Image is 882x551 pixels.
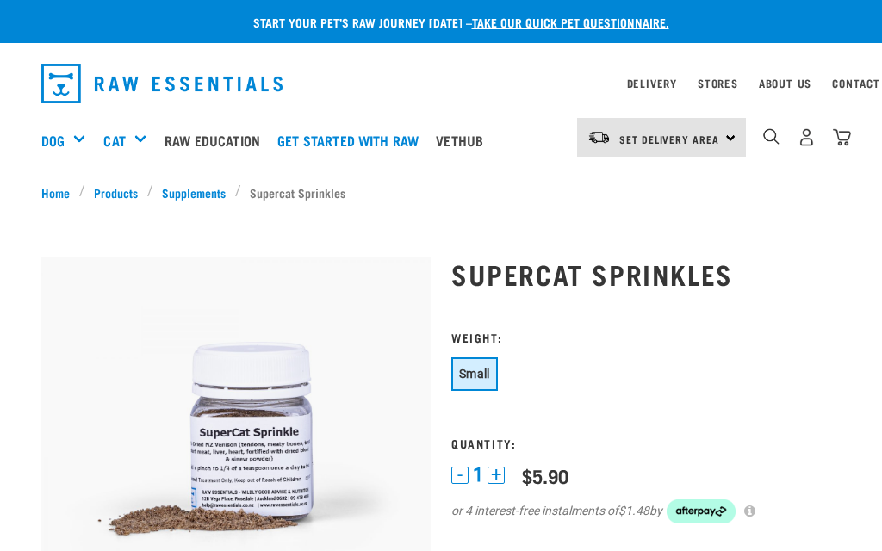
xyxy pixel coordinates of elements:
button: - [451,467,469,484]
img: Afterpay [667,499,736,523]
img: van-moving.png [587,130,611,145]
a: Delivery [627,80,677,86]
span: Set Delivery Area [619,136,719,142]
a: Supplements [153,183,235,201]
a: Stores [698,80,738,86]
img: home-icon@2x.png [833,128,851,146]
img: Raw Essentials Logo [41,64,283,103]
a: Raw Education [160,106,273,175]
a: take our quick pet questionnaire. [472,19,669,25]
a: Get started with Raw [273,106,432,175]
h3: Quantity: [451,436,841,449]
nav: breadcrumbs [41,183,841,201]
nav: dropdown navigation [28,57,854,110]
a: Vethub [432,106,496,175]
span: $1.48 [618,502,649,520]
img: user.png [798,128,816,146]
h3: Weight: [451,331,841,344]
span: Small [459,367,490,381]
a: Contact [832,80,880,86]
img: home-icon-1@2x.png [763,128,780,145]
div: or 4 interest-free instalments of by [451,499,841,523]
div: $5.90 [522,465,568,486]
span: 1 [473,466,483,484]
a: About Us [759,80,811,86]
a: Home [41,183,79,201]
h1: Supercat Sprinkles [451,258,841,289]
a: Dog [41,130,65,151]
a: Cat [103,130,125,151]
button: Small [451,357,498,391]
a: Products [85,183,147,201]
button: + [488,467,505,484]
